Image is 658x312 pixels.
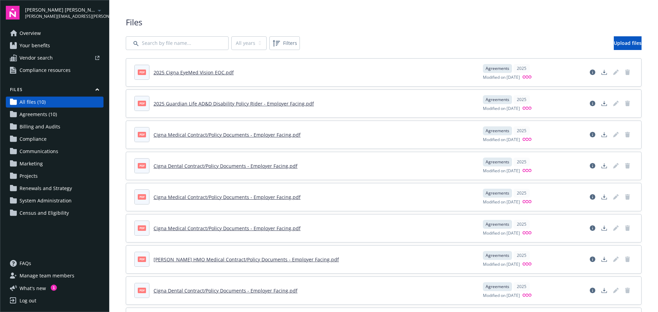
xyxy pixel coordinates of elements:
[599,191,610,202] a: Download document
[138,225,146,230] span: pdf
[587,67,598,78] a: View file details
[154,132,301,138] a: Cigna Medical Contract/Policy Documents - Employer Facing.pdf
[6,52,103,63] a: Vendor search
[486,221,509,227] span: Agreements
[6,285,57,292] button: What's new1
[154,100,314,107] a: 2025 Guardian Life AD&D Disability Policy Rider - Employer Facing.pdf
[610,67,621,78] a: Edit document
[622,285,633,296] span: Delete document
[6,158,103,169] a: Marketing
[20,40,50,51] span: Your benefits
[622,191,633,202] span: Delete document
[483,261,520,268] span: Modified on [DATE]
[513,158,530,166] div: 2025
[599,67,610,78] a: Download document
[6,195,103,206] a: System Administration
[483,105,520,112] span: Modified on [DATE]
[20,158,43,169] span: Marketing
[486,252,509,259] span: Agreements
[486,65,509,72] span: Agreements
[610,129,621,140] a: Edit document
[6,65,103,76] a: Compliance resources
[614,40,642,46] span: Upload files
[622,129,633,140] span: Delete document
[138,132,146,137] span: pdf
[610,191,621,202] a: Edit document
[587,254,598,265] a: View file details
[6,97,103,108] a: All files (10)
[483,230,520,237] span: Modified on [DATE]
[6,28,103,39] a: Overview
[486,190,509,196] span: Agreements
[20,285,46,292] span: What ' s new
[20,97,46,108] span: All files (10)
[20,295,36,306] div: Log out
[610,254,621,265] span: Edit document
[587,98,598,109] a: View file details
[599,129,610,140] a: Download document
[6,270,103,281] a: Manage team members
[6,109,103,120] a: Agreements (10)
[486,284,509,290] span: Agreements
[126,16,642,28] span: Files
[610,160,621,171] span: Edit document
[271,38,298,49] span: Filters
[269,36,300,50] button: Filters
[20,195,72,206] span: System Administration
[483,199,520,205] span: Modified on [DATE]
[622,160,633,171] span: Delete document
[486,159,509,165] span: Agreements
[6,40,103,51] a: Your benefits
[20,146,58,157] span: Communications
[587,285,598,296] a: View file details
[599,285,610,296] a: Download document
[513,251,530,260] div: 2025
[622,67,633,78] a: Delete document
[599,160,610,171] a: Download document
[138,70,146,75] span: pdf
[610,285,621,296] span: Edit document
[25,6,95,13] span: [PERSON_NAME] [PERSON_NAME] [PERSON_NAME] & [PERSON_NAME], LLC
[6,87,103,95] button: Files
[138,194,146,199] span: pdf
[154,256,339,263] a: [PERSON_NAME] HMO Medical Contract/Policy Documents - Employer Facing.pdf
[599,223,610,234] a: Download document
[138,163,146,168] span: pdf
[138,101,146,106] span: pdf
[622,254,633,265] span: Delete document
[599,254,610,265] a: Download document
[6,171,103,182] a: Projects
[513,126,530,135] div: 2025
[20,183,72,194] span: Renewals and Strategy
[154,69,234,76] a: 2025 Cigna EyeMed Vision EOC.pdf
[51,285,57,291] div: 1
[587,191,598,202] a: View file details
[513,282,530,291] div: 2025
[610,98,621,109] span: Edit document
[20,28,41,39] span: Overview
[513,220,530,229] div: 2025
[483,74,520,81] span: Modified on [DATE]
[599,98,610,109] a: Download document
[622,98,633,109] span: Delete document
[20,208,69,219] span: Census and Eligibility
[610,223,621,234] span: Edit document
[6,134,103,145] a: Compliance
[483,137,520,143] span: Modified on [DATE]
[6,146,103,157] a: Communications
[138,288,146,293] span: pdf
[154,225,301,232] a: Cigna Medical Contract/Policy Documents - Employer Facing.pdf
[20,258,31,269] span: FAQs
[6,121,103,132] a: Billing and Audits
[20,134,47,145] span: Compliance
[486,97,509,103] span: Agreements
[6,183,103,194] a: Renewals and Strategy
[154,194,301,200] a: Cigna Medical Contract/Policy Documents - Employer Facing.pdf
[283,39,297,47] span: Filters
[20,109,57,120] span: Agreements (10)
